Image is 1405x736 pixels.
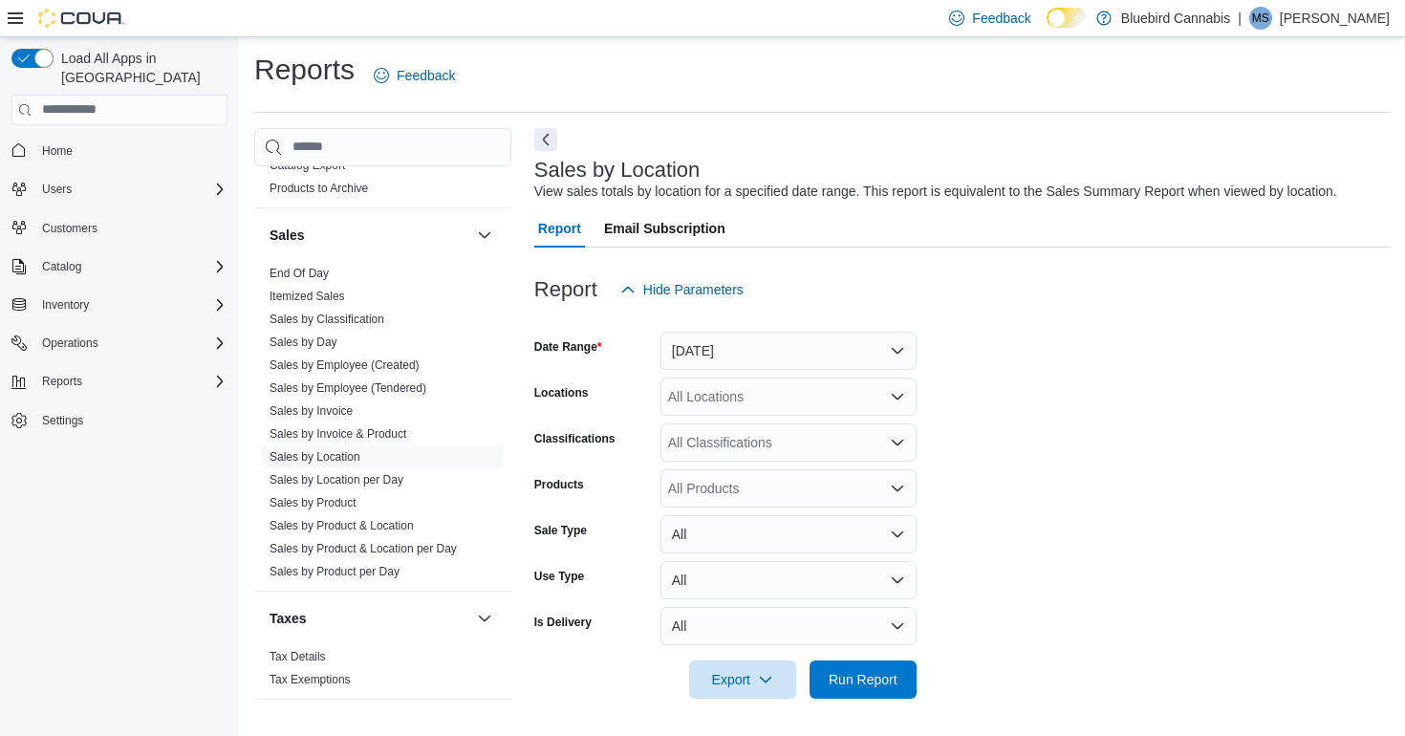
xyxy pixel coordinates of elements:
[34,255,227,278] span: Catalog
[34,409,91,432] a: Settings
[270,357,420,373] span: Sales by Employee (Created)
[270,159,345,172] a: Catalog Export
[34,332,227,355] span: Operations
[34,370,90,393] button: Reports
[270,335,337,350] span: Sales by Day
[270,609,307,628] h3: Taxes
[4,214,235,242] button: Customers
[366,56,463,95] a: Feedback
[890,389,905,404] button: Open list of options
[660,332,917,370] button: [DATE]
[270,649,326,664] span: Tax Details
[34,216,227,240] span: Customers
[473,224,496,247] button: Sales
[270,336,337,349] a: Sales by Day
[270,312,384,327] span: Sales by Classification
[689,660,796,699] button: Export
[613,271,751,309] button: Hide Parameters
[270,564,400,579] span: Sales by Product per Day
[270,519,414,532] a: Sales by Product & Location
[270,266,329,281] span: End Of Day
[270,226,305,245] h3: Sales
[34,370,227,393] span: Reports
[34,332,106,355] button: Operations
[270,381,426,395] a: Sales by Employee (Tendered)
[534,385,589,400] label: Locations
[42,297,89,313] span: Inventory
[34,408,227,432] span: Settings
[604,209,725,248] span: Email Subscription
[4,176,235,203] button: Users
[534,159,701,182] h3: Sales by Location
[270,473,403,487] a: Sales by Location per Day
[270,565,400,578] a: Sales by Product per Day
[270,358,420,372] a: Sales by Employee (Created)
[643,280,744,299] span: Hide Parameters
[270,313,384,326] a: Sales by Classification
[54,49,227,87] span: Load All Apps in [GEOGRAPHIC_DATA]
[270,472,403,487] span: Sales by Location per Day
[270,289,345,304] span: Itemized Sales
[1252,7,1269,30] span: MS
[34,255,89,278] button: Catalog
[270,609,469,628] button: Taxes
[270,403,353,419] span: Sales by Invoice
[270,450,360,464] a: Sales by Location
[473,607,496,630] button: Taxes
[270,181,368,196] span: Products to Archive
[829,670,897,689] span: Run Report
[42,182,72,197] span: Users
[34,140,80,162] a: Home
[11,129,227,485] nav: Complex example
[1238,7,1242,30] p: |
[534,523,587,538] label: Sale Type
[660,515,917,553] button: All
[34,293,97,316] button: Inventory
[42,259,81,274] span: Catalog
[534,128,557,151] button: Next
[270,380,426,396] span: Sales by Employee (Tendered)
[254,51,355,89] h1: Reports
[660,607,917,645] button: All
[42,413,83,428] span: Settings
[534,615,592,630] label: Is Delivery
[4,137,235,164] button: Home
[270,226,469,245] button: Sales
[534,278,597,301] h3: Report
[270,673,351,686] a: Tax Exemptions
[270,495,357,510] span: Sales by Product
[4,292,235,318] button: Inventory
[34,139,227,162] span: Home
[34,178,79,201] button: Users
[4,368,235,395] button: Reports
[270,518,414,533] span: Sales by Product & Location
[270,541,457,556] span: Sales by Product & Location per Day
[4,406,235,434] button: Settings
[270,542,457,555] a: Sales by Product & Location per Day
[534,339,602,355] label: Date Range
[34,217,105,240] a: Customers
[4,330,235,357] button: Operations
[270,449,360,465] span: Sales by Location
[1121,7,1230,30] p: Bluebird Cannabis
[270,496,357,509] a: Sales by Product
[701,660,785,699] span: Export
[34,178,227,201] span: Users
[42,374,82,389] span: Reports
[254,154,511,207] div: Products
[4,253,235,280] button: Catalog
[254,262,511,591] div: Sales
[890,435,905,450] button: Open list of options
[1047,28,1048,29] span: Dark Mode
[270,290,345,303] a: Itemized Sales
[42,143,73,159] span: Home
[254,645,511,699] div: Taxes
[270,404,353,418] a: Sales by Invoice
[270,672,351,687] span: Tax Exemptions
[34,293,227,316] span: Inventory
[534,477,584,492] label: Products
[270,426,406,442] span: Sales by Invoice & Product
[1047,8,1087,28] input: Dark Mode
[38,9,124,28] img: Cova
[538,209,581,248] span: Report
